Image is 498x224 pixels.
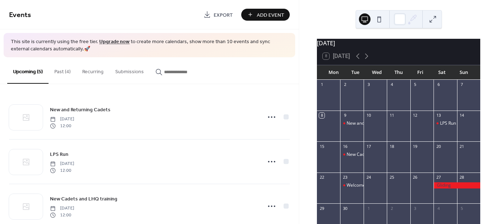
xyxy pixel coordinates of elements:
span: Events [9,8,31,22]
div: 15 [319,144,325,149]
div: New and Returning Cadets [347,120,400,126]
div: 8 [319,113,325,118]
button: Upcoming (5) [7,57,49,84]
div: 22 [319,175,325,180]
span: Add Event [257,11,284,19]
button: Submissions [109,57,150,83]
div: 1 [319,82,325,87]
div: 5 [413,82,418,87]
a: Export [198,9,238,21]
div: 6 [436,82,441,87]
div: 26 [413,175,418,180]
span: LPS Run [50,151,68,158]
div: Sun [453,65,474,80]
a: New and Returning Cadets [50,105,110,114]
span: [DATE] [50,205,74,212]
a: Upgrade now [99,37,130,47]
span: [DATE] [50,161,74,167]
div: New and Returning Cadets [340,120,363,126]
div: 9 [342,113,348,118]
div: 2 [342,82,348,87]
div: 17 [366,144,371,149]
div: Mon [323,65,344,80]
div: 21 [459,144,465,149]
div: Welcome Back Pizza Party and Icebreakers [347,182,433,188]
div: 3 [366,82,371,87]
div: 10 [366,113,371,118]
div: [DATE] [317,39,480,47]
div: 19 [413,144,418,149]
div: Sat [431,65,453,80]
div: 4 [436,206,441,211]
div: 3 [413,206,418,211]
a: New Cadets and LHQ training [50,195,117,203]
div: Tue [344,65,366,80]
div: 28 [459,175,465,180]
div: Gliding [434,182,480,188]
div: 29 [319,206,325,211]
span: This site is currently using the free tier. to create more calendars, show more than 10 events an... [11,38,288,53]
div: 18 [389,144,394,149]
div: 11 [389,113,394,118]
div: 30 [342,206,348,211]
span: 12:00 [50,167,74,174]
div: 24 [366,175,371,180]
button: Add Event [241,9,290,21]
div: 12 [413,113,418,118]
div: 4 [389,82,394,87]
span: 12:00 [50,212,74,218]
span: New and Returning Cadets [50,106,110,114]
div: 25 [389,175,394,180]
div: 2 [389,206,394,211]
span: 12:00 [50,123,74,129]
div: LPS Run [434,120,457,126]
div: LPS Run [440,120,456,126]
div: 13 [436,113,441,118]
a: LPS Run [50,150,68,158]
span: [DATE] [50,116,74,123]
div: Thu [388,65,410,80]
div: Wed [366,65,388,80]
span: Export [214,11,233,19]
div: Fri [409,65,431,80]
div: 1 [366,206,371,211]
div: 27 [436,175,441,180]
div: New Cadets and LHQ training [340,152,363,158]
div: New Cadets and LHQ training [347,152,406,158]
div: 7 [459,82,465,87]
div: 16 [342,144,348,149]
button: Recurring [76,57,109,83]
div: 20 [436,144,441,149]
button: Past (4) [49,57,76,83]
div: Welcome Back Pizza Party and Icebreakers [340,182,363,188]
div: 23 [342,175,348,180]
div: 5 [459,206,465,211]
div: 14 [459,113,465,118]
